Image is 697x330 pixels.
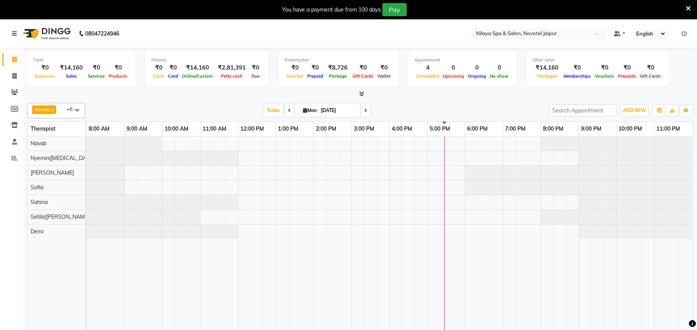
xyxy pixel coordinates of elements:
[466,63,488,72] div: 0
[31,199,48,206] span: Sahina
[284,57,392,63] div: Redemption
[151,73,166,79] span: Cash
[151,57,262,63] div: Finance
[305,73,325,79] span: Prepaid
[250,73,262,79] span: Due
[64,73,79,79] span: Sales
[33,73,57,79] span: Expenses
[533,57,663,63] div: Other sales
[549,104,617,116] input: Search Appointment
[85,23,119,44] b: 08047224946
[623,107,646,113] span: ADD NEW
[57,63,86,72] div: ₹14,160
[533,63,562,72] div: ₹14,160
[428,123,452,134] a: 5:00 PM
[301,107,319,113] span: Mon
[465,123,490,134] a: 6:00 PM
[327,73,349,79] span: Package
[562,73,593,79] span: Memberships
[31,169,74,176] span: [PERSON_NAME]
[284,73,305,79] span: Voucher
[34,106,50,112] span: Navab
[151,63,166,72] div: ₹0
[375,63,392,72] div: ₹0
[249,63,262,72] div: ₹0
[107,63,129,72] div: ₹0
[20,23,73,44] img: logo
[305,63,325,72] div: ₹0
[67,106,79,112] span: +6
[375,73,392,79] span: Wallet
[441,73,466,79] span: Upcoming
[414,57,510,63] div: Appointment
[31,155,96,162] span: Nyemin([MEDICAL_DATA])
[466,73,488,79] span: Ongoing
[200,123,228,134] a: 11:00 AM
[541,123,565,134] a: 8:00 PM
[180,63,215,72] div: ₹14,160
[441,63,466,72] div: 0
[638,63,663,72] div: ₹0
[488,73,510,79] span: No show
[86,73,107,79] span: Services
[125,123,149,134] a: 9:00 AM
[107,73,129,79] span: Products
[314,123,338,134] a: 2:00 PM
[617,123,644,134] a: 10:00 PM
[163,123,190,134] a: 10:00 AM
[33,57,129,63] div: Total
[219,73,245,79] span: Petty cash
[284,63,305,72] div: ₹0
[654,123,682,134] a: 11:00 PM
[325,63,351,72] div: ₹8,726
[414,73,441,79] span: Completed
[33,63,57,72] div: ₹0
[31,140,46,147] span: Navab
[638,73,663,79] span: Gift Cards
[276,123,300,134] a: 1:00 PM
[616,73,638,79] span: Prepaids
[50,106,54,112] a: x
[86,63,107,72] div: ₹0
[166,63,180,72] div: ₹0
[351,73,375,79] span: Gift Cards
[31,125,55,132] span: Therapist
[180,73,215,79] span: Online/Custom
[562,63,593,72] div: ₹0
[238,123,266,134] a: 12:00 PM
[264,104,283,116] span: Today
[593,73,616,79] span: Vouchers
[352,123,376,134] a: 3:00 PM
[31,184,43,191] span: Sofia
[215,63,249,72] div: ₹2,81,391
[351,63,375,72] div: ₹0
[503,123,527,134] a: 7:00 PM
[414,63,441,72] div: 4
[382,3,407,16] button: Pay
[535,73,559,79] span: Packages
[593,63,616,72] div: ₹0
[390,123,414,134] a: 4:00 PM
[282,6,381,14] div: You have a payment due from 100 days
[87,123,111,134] a: 8:00 AM
[31,228,43,235] span: Demi
[31,213,91,220] span: Setila([PERSON_NAME])
[166,73,180,79] span: Card
[488,63,510,72] div: 0
[621,105,648,116] button: ADD NEW
[616,63,638,72] div: ₹0
[579,123,603,134] a: 9:00 PM
[319,105,357,116] input: 2025-09-01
